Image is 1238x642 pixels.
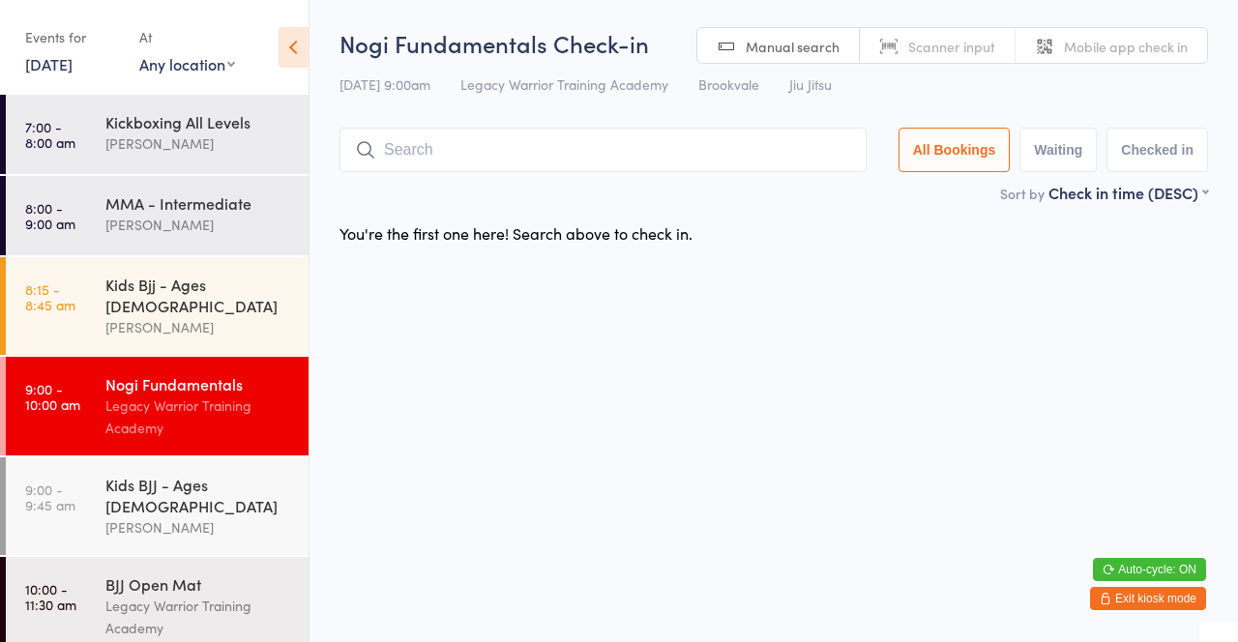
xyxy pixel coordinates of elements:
[105,214,292,236] div: [PERSON_NAME]
[105,132,292,155] div: [PERSON_NAME]
[25,381,80,412] time: 9:00 - 10:00 am
[1090,587,1206,610] button: Exit kiosk mode
[1019,128,1097,172] button: Waiting
[6,457,309,555] a: 9:00 -9:45 amKids BJJ - Ages [DEMOGRAPHIC_DATA][PERSON_NAME]
[105,192,292,214] div: MMA - Intermediate
[105,394,292,439] div: Legacy Warrior Training Academy
[25,21,120,53] div: Events for
[25,281,75,312] time: 8:15 - 8:45 am
[105,595,292,639] div: Legacy Warrior Training Academy
[1048,182,1208,203] div: Check in time (DESC)
[139,53,235,74] div: Any location
[25,200,75,231] time: 8:00 - 9:00 am
[105,573,292,595] div: BJJ Open Mat
[899,128,1011,172] button: All Bookings
[339,74,430,94] span: [DATE] 9:00am
[698,74,759,94] span: Brookvale
[6,176,309,255] a: 8:00 -9:00 amMMA - Intermediate[PERSON_NAME]
[25,119,75,150] time: 7:00 - 8:00 am
[460,74,668,94] span: Legacy Warrior Training Academy
[908,37,995,56] span: Scanner input
[139,21,235,53] div: At
[105,474,292,516] div: Kids BJJ - Ages [DEMOGRAPHIC_DATA]
[746,37,840,56] span: Manual search
[25,481,75,512] time: 9:00 - 9:45 am
[105,111,292,132] div: Kickboxing All Levels
[6,257,309,355] a: 8:15 -8:45 amKids Bjj - Ages [DEMOGRAPHIC_DATA][PERSON_NAME]
[25,53,73,74] a: [DATE]
[339,222,693,244] div: You're the first one here! Search above to check in.
[25,581,76,612] time: 10:00 - 11:30 am
[1064,37,1188,56] span: Mobile app check in
[339,27,1208,59] h2: Nogi Fundamentals Check-in
[105,516,292,539] div: [PERSON_NAME]
[105,274,292,316] div: Kids Bjj - Ages [DEMOGRAPHIC_DATA]
[1000,184,1045,203] label: Sort by
[6,95,309,174] a: 7:00 -8:00 amKickboxing All Levels[PERSON_NAME]
[6,357,309,455] a: 9:00 -10:00 amNogi FundamentalsLegacy Warrior Training Academy
[105,316,292,338] div: [PERSON_NAME]
[789,74,832,94] span: Jiu Jitsu
[1106,128,1208,172] button: Checked in
[105,373,292,394] div: Nogi Fundamentals
[1093,558,1206,581] button: Auto-cycle: ON
[339,128,867,172] input: Search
